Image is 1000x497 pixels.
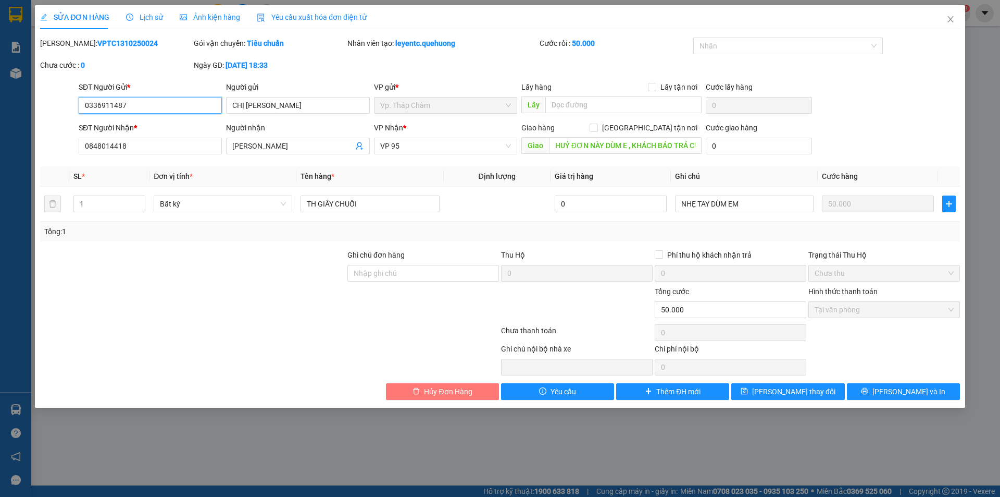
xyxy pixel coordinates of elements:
[180,14,187,21] span: picture
[226,122,369,134] div: Người nhận
[808,287,878,296] label: Hình thức thanh toán
[194,59,345,71] div: Ngày GD:
[545,96,702,113] input: Dọc đường
[521,137,549,154] span: Giao
[40,38,192,49] div: [PERSON_NAME]:
[706,124,757,132] label: Cước giao hàng
[656,81,702,93] span: Lấy tận nơi
[374,81,517,93] div: VP gửi
[549,137,702,154] input: Dọc đường
[501,383,614,400] button: exclamation-circleYêu cầu
[847,383,960,400] button: printer[PERSON_NAME] và In
[247,39,284,47] b: Tiêu chuẩn
[97,39,158,47] b: VPTC1310250024
[257,14,265,22] img: icon
[126,13,163,21] span: Lịch sử
[521,124,555,132] span: Giao hàng
[822,196,934,212] input: 0
[40,13,109,21] span: SỬA ĐƠN HÀNG
[301,196,439,212] input: VD: Bàn, Ghế
[79,122,222,134] div: SĐT Người Nhận
[872,386,945,397] span: [PERSON_NAME] và In
[413,387,420,396] span: delete
[572,39,595,47] b: 50.000
[257,13,367,21] span: Yêu cầu xuất hóa đơn điện tử
[598,122,702,134] span: [GEOGRAPHIC_DATA] tận nơi
[40,59,192,71] div: Chưa cước :
[616,383,729,400] button: plusThêm ĐH mới
[942,196,956,212] button: plus
[386,383,499,400] button: deleteHủy Đơn Hàng
[40,14,47,21] span: edit
[81,61,85,69] b: 0
[126,14,133,21] span: clock-circle
[500,325,654,343] div: Chưa thanh toán
[374,124,403,132] span: VP Nhận
[501,343,653,359] div: Ghi chú nội bộ nhà xe
[663,249,756,261] span: Phí thu hộ khách nhận trả
[706,83,753,91] label: Cước lấy hàng
[671,166,818,187] th: Ghi chú
[395,39,455,47] b: leyentc.quehuong
[645,387,652,396] span: plus
[822,172,858,180] span: Cước hàng
[815,265,954,281] span: Chưa thu
[521,83,552,91] span: Lấy hàng
[226,81,369,93] div: Người gửi
[946,15,955,23] span: close
[194,38,345,49] div: Gói vận chuyển:
[943,200,955,208] span: plus
[347,38,537,49] div: Nhân viên tạo:
[540,38,691,49] div: Cước rồi :
[160,196,286,212] span: Bất kỳ
[479,172,516,180] span: Định lượng
[936,5,965,34] button: Close
[655,343,806,359] div: Chi phí nội bộ
[180,13,240,21] span: Ảnh kiện hàng
[424,386,472,397] span: Hủy Đơn Hàng
[501,251,525,259] span: Thu Hộ
[347,265,499,282] input: Ghi chú đơn hàng
[731,383,844,400] button: save[PERSON_NAME] thay đổi
[154,172,193,180] span: Đơn vị tính
[675,196,814,212] input: Ghi Chú
[752,386,835,397] span: [PERSON_NAME] thay đổi
[808,249,960,261] div: Trạng thái Thu Hộ
[73,172,82,180] span: SL
[861,387,868,396] span: printer
[521,96,545,113] span: Lấy
[380,138,511,154] span: VP 95
[656,386,701,397] span: Thêm ĐH mới
[539,387,546,396] span: exclamation-circle
[44,196,61,212] button: delete
[706,97,812,114] input: Cước lấy hàng
[355,142,364,150] span: user-add
[741,387,748,396] span: save
[555,172,593,180] span: Giá trị hàng
[655,287,689,296] span: Tổng cước
[44,226,386,237] div: Tổng: 1
[706,138,812,154] input: Cước giao hàng
[380,98,511,113] span: Vp. Tháp Chàm
[79,81,222,93] div: SĐT Người Gửi
[226,61,268,69] b: [DATE] 18:33
[551,386,576,397] span: Yêu cầu
[301,172,334,180] span: Tên hàng
[347,251,405,259] label: Ghi chú đơn hàng
[815,302,954,318] span: Tại văn phòng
